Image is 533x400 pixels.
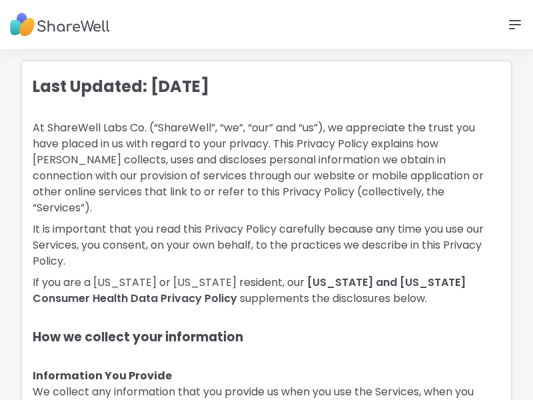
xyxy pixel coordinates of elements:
[33,328,500,347] h3: How we collect your information
[10,7,110,43] img: ShareWell Nav Logo
[33,120,500,216] p: At ShareWell Labs Co. (“ShareWell”, “we”, “our” and “us”), we appreciate the trust you have place...
[33,275,500,307] p: If you are a [US_STATE] or [US_STATE] resident, our supplements the disclosures below.
[33,368,500,384] h4: Information You Provide
[33,75,500,99] h2: Last Updated: [DATE]
[33,221,500,269] p: It is important that you read this Privacy Policy carefully because any time you use our Services...
[33,275,466,306] a: [US_STATE] and [US_STATE] Consumer Health Data Privacy Policy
